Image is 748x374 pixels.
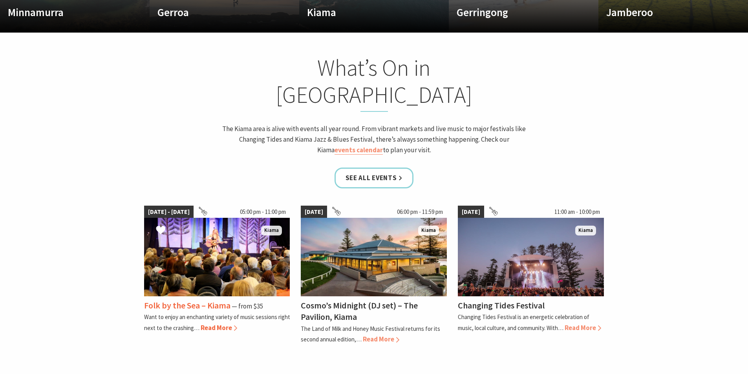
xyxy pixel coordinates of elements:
span: Kiama [575,226,596,235]
span: [DATE] [301,206,327,218]
h4: Gerringong [457,6,568,18]
a: events calendar [335,146,383,155]
h2: What’s On in [GEOGRAPHIC_DATA] [220,54,528,112]
h4: Cosmo’s Midnight (DJ set) – The Pavilion, Kiama [301,300,418,322]
h4: Folk by the Sea – Kiama [144,300,230,311]
img: Folk by the Sea - Showground Pavilion [144,218,290,296]
h4: Changing Tides Festival [458,300,545,311]
p: Changing Tides Festival is an energetic celebration of music, local culture, and community. With… [458,313,589,331]
span: ⁠— from $35 [232,302,263,310]
span: 05:00 pm - 11:00 pm [236,206,290,218]
p: The Land of Milk and Honey Music Festival returns for its second annual edition,… [301,325,440,343]
p: Want to enjoy an enchanting variety of music sessions right next to the crashing… [144,313,290,331]
a: See all Events [335,168,414,188]
span: Read More [565,323,601,332]
a: [DATE] - [DATE] 05:00 pm - 11:00 pm Folk by the Sea - Showground Pavilion Kiama Folk by the Sea –... [144,206,290,345]
span: Kiama [261,226,282,235]
span: Read More [363,335,399,343]
span: Kiama [418,226,439,235]
img: Changing Tides Main Stage [458,218,604,296]
span: Read More [201,323,237,332]
span: [DATE] - [DATE] [144,206,194,218]
button: Click to Favourite Folk by the Sea – Kiama [148,217,174,244]
img: Land of Milk an Honey Festival [301,218,447,296]
span: 11:00 am - 10:00 pm [550,206,604,218]
h4: Minnamurra [8,6,119,18]
span: [DATE] [458,206,484,218]
span: 06:00 pm - 11:59 pm [393,206,447,218]
h4: Gerroa [157,6,269,18]
p: The Kiama area is alive with events all year round. From vibrant markets and live music to major ... [220,124,528,156]
a: [DATE] 11:00 am - 10:00 pm Changing Tides Main Stage Kiama Changing Tides Festival Changing Tides... [458,206,604,345]
h4: Kiama [307,6,419,18]
a: [DATE] 06:00 pm - 11:59 pm Land of Milk an Honey Festival Kiama Cosmo’s Midnight (DJ set) – The P... [301,206,447,345]
h4: Jamberoo [606,6,718,18]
